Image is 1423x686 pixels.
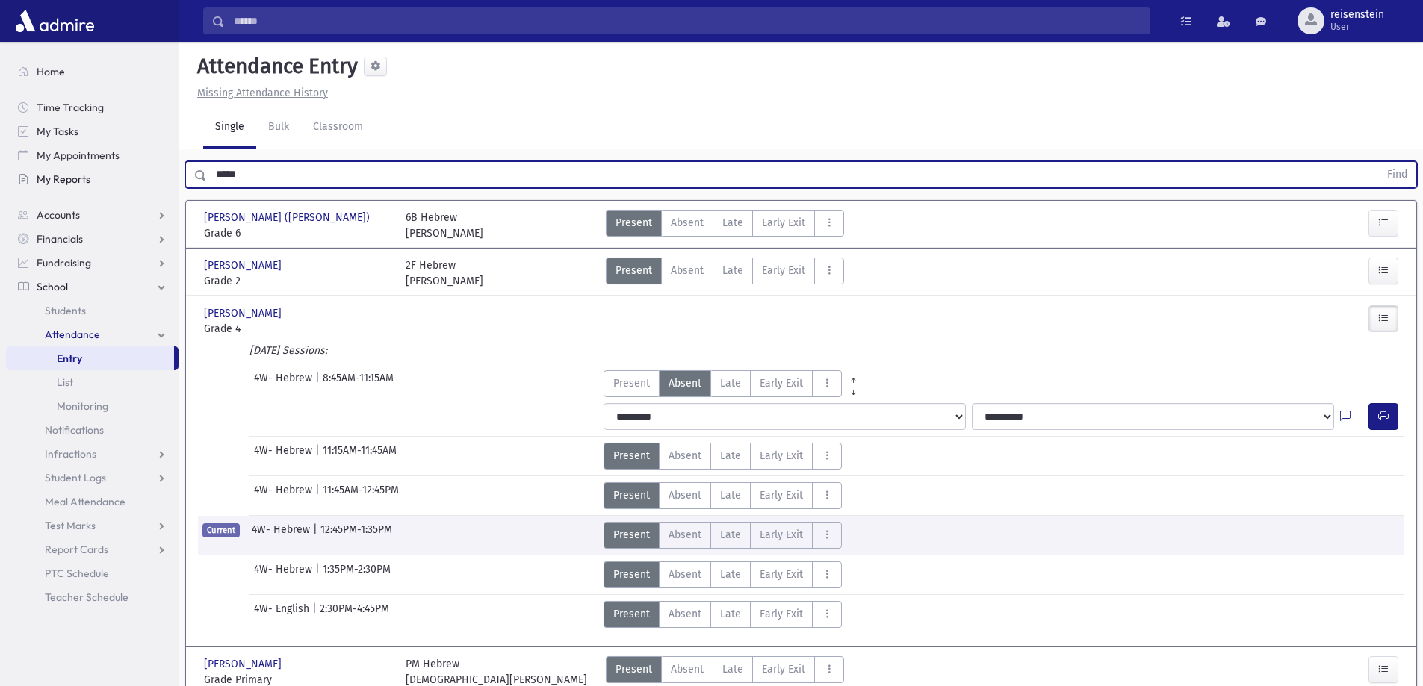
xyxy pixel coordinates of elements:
span: 11:15AM-11:45AM [323,443,397,470]
a: Teacher Schedule [6,585,179,609]
a: Meal Attendance [6,490,179,514]
div: AttTypes [606,258,844,289]
span: Accounts [37,208,80,222]
span: Notifications [45,423,104,437]
span: Late [722,263,743,278]
span: | [315,370,323,397]
span: Early Exit [762,263,805,278]
span: Present [616,215,652,231]
a: Monitoring [6,394,179,418]
a: Infractions [6,442,179,466]
span: Late [720,567,741,582]
span: Home [37,65,65,78]
h5: Attendance Entry [191,54,358,79]
a: Test Marks [6,514,179,537]
span: 12:45PM-1:35PM [320,522,392,549]
a: Single [203,107,256,149]
span: | [315,561,323,588]
span: 2:30PM-4:45PM [320,601,389,628]
span: Absent [669,527,701,543]
span: [PERSON_NAME] ([PERSON_NAME]) [204,210,373,225]
span: Absent [671,215,704,231]
a: Student Logs [6,466,179,490]
span: Monitoring [57,399,108,413]
span: My Reports [37,172,90,186]
span: 4W- Hebrew [254,370,315,397]
span: reisenstein [1330,9,1384,21]
span: Late [720,487,741,503]
span: Current [202,523,240,537]
span: 4W- Hebrew [254,443,315,470]
a: School [6,275,179,299]
div: AttTypes [604,561,842,588]
span: Late [720,527,741,543]
span: Late [720,448,741,464]
span: Fundraising [37,256,91,269]
a: PTC Schedule [6,561,179,585]
a: All Prior [842,370,865,382]
span: Late [722,215,743,231]
span: Grade 2 [204,273,391,289]
div: AttTypes [606,210,844,241]
i: [DATE] Sessions: [249,344,327,357]
span: Present [613,448,650,464]
a: Students [6,299,179,322]
span: 8:45AM-11:15AM [323,370,394,397]
span: Early Exit [760,606,803,622]
span: [PERSON_NAME] [204,656,285,672]
span: School [37,280,68,293]
span: Late [720,606,741,622]
span: 4W- English [254,601,312,628]
a: List [6,370,179,394]
span: Present [613,567,650,582]
span: Time Tracking [37,101,104,114]
span: Present [616,661,652,677]
span: Absent [669,375,701,391]
span: Early Exit [760,448,803,464]
span: Present [613,606,650,622]
span: Absent [669,487,701,503]
span: Early Exit [760,527,803,543]
span: Student Logs [45,471,106,484]
span: PTC Schedule [45,567,109,580]
a: My Reports [6,167,179,191]
a: My Tasks [6,119,179,143]
span: | [312,601,320,628]
a: Bulk [256,107,301,149]
span: Infractions [45,447,96,461]
span: Test Marks [45,519,96,532]
span: Absent [669,606,701,622]
a: My Appointments [6,143,179,167]
a: Report Cards [6,537,179,561]
span: Present [613,527,650,543]
div: AttTypes [604,482,842,509]
span: User [1330,21,1384,33]
div: 6B Hebrew [PERSON_NAME] [406,210,483,241]
a: Entry [6,346,174,370]
a: Accounts [6,203,179,227]
a: Time Tracking [6,96,179,119]
span: My Appointments [37,149,120,162]
a: Financials [6,227,179,251]
img: AdmirePro [12,6,98,36]
span: [PERSON_NAME] [204,258,285,273]
span: Meal Attendance [45,495,125,508]
span: 4W- Hebrew [254,561,315,588]
a: Home [6,60,179,84]
span: Early Exit [760,487,803,503]
span: My Tasks [37,125,78,138]
span: Teacher Schedule [45,590,128,604]
span: List [57,375,73,389]
button: Find [1378,162,1416,187]
span: Early Exit [762,215,805,231]
div: AttTypes [604,443,842,470]
span: Present [613,487,650,503]
span: Present [616,263,652,278]
span: Financials [37,232,83,246]
span: Report Cards [45,543,108,556]
span: Absent [669,448,701,464]
a: Notifications [6,418,179,442]
span: Late [722,661,743,677]
div: AttTypes [604,522,842,549]
input: Search [225,7,1150,34]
